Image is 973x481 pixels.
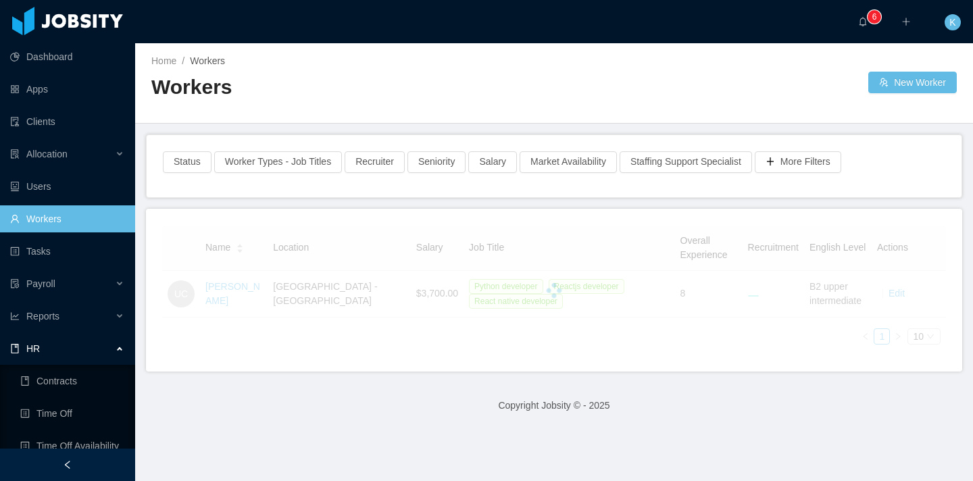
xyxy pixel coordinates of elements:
p: 6 [872,10,877,24]
a: icon: userWorkers [10,205,124,232]
a: Home [151,55,176,66]
button: Salary [468,151,517,173]
span: Allocation [26,149,68,159]
span: Workers [190,55,225,66]
a: icon: pie-chartDashboard [10,43,124,70]
a: icon: profileTasks [10,238,124,265]
span: HR [26,343,40,354]
sup: 6 [868,10,881,24]
i: icon: file-protect [10,279,20,288]
button: icon: usergroup-addNew Worker [868,72,957,93]
i: icon: plus [901,17,911,26]
a: icon: auditClients [10,108,124,135]
span: / [182,55,184,66]
i: icon: line-chart [10,311,20,321]
button: Market Availability [520,151,617,173]
button: Worker Types - Job Titles [214,151,342,173]
button: Seniority [407,151,466,173]
span: Payroll [26,278,55,289]
footer: Copyright Jobsity © - 2025 [135,382,973,429]
span: Reports [26,311,59,322]
span: K [949,14,955,30]
button: Recruiter [345,151,405,173]
h2: Workers [151,74,554,101]
a: icon: robotUsers [10,173,124,200]
button: Status [163,151,211,173]
i: icon: solution [10,149,20,159]
i: icon: book [10,344,20,353]
i: icon: bell [858,17,868,26]
button: icon: plusMore Filters [755,151,841,173]
a: icon: profileTime Off [20,400,124,427]
a: icon: appstoreApps [10,76,124,103]
button: Staffing Support Specialist [620,151,752,173]
a: icon: bookContracts [20,368,124,395]
a: icon: profileTime Off Availability [20,432,124,459]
